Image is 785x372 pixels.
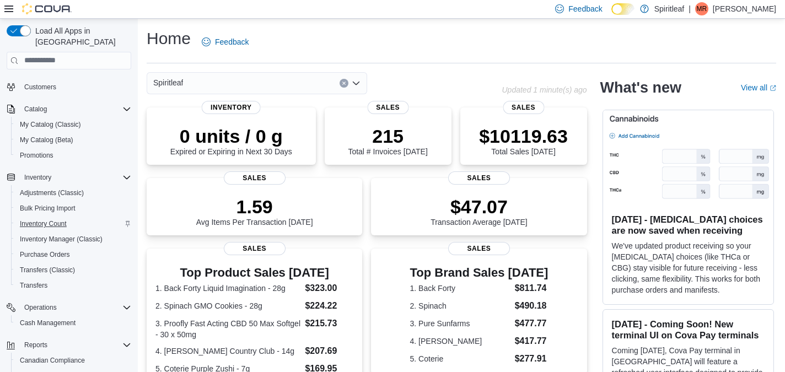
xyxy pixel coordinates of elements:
[15,248,131,261] span: Purchase Orders
[20,338,52,352] button: Reports
[348,125,427,156] div: Total # Invoices [DATE]
[147,28,191,50] h1: Home
[348,125,427,147] p: 215
[305,344,353,358] dd: $207.69
[515,352,549,365] dd: $277.91
[2,79,136,95] button: Customers
[15,202,80,215] a: Bulk Pricing Import
[15,217,71,230] a: Inventory Count
[20,171,131,184] span: Inventory
[340,79,348,88] button: Clear input
[367,101,408,114] span: Sales
[11,201,136,216] button: Bulk Pricing Import
[20,80,131,94] span: Customers
[11,117,136,132] button: My Catalog (Classic)
[410,318,510,329] dt: 3. Pure Sunfarms
[741,83,776,92] a: View allExternal link
[713,2,776,15] p: [PERSON_NAME]
[15,233,107,246] a: Inventory Manager (Classic)
[612,214,765,236] h3: [DATE] - [MEDICAL_DATA] choices are now saved when receiving
[11,148,136,163] button: Promotions
[410,266,549,279] h3: Top Brand Sales [DATE]
[515,335,549,348] dd: $417.77
[11,231,136,247] button: Inventory Manager (Classic)
[20,219,67,228] span: Inventory Count
[15,202,131,215] span: Bulk Pricing Import
[770,85,776,91] svg: External link
[11,262,136,278] button: Transfers (Classic)
[155,300,300,311] dt: 2. Spinach GMO Cookies - 28g
[410,283,510,294] dt: 1. Back Forty
[600,79,681,96] h2: What's new
[305,282,353,295] dd: $323.00
[305,299,353,312] dd: $224.22
[153,76,183,89] span: Spiritleaf
[479,125,568,156] div: Total Sales [DATE]
[479,125,568,147] p: $10119.63
[503,101,544,114] span: Sales
[448,171,510,185] span: Sales
[654,2,684,15] p: Spiritleaf
[431,196,528,227] div: Transaction Average [DATE]
[515,317,549,330] dd: $477.77
[20,103,51,116] button: Catalog
[224,171,286,185] span: Sales
[15,354,89,367] a: Canadian Compliance
[15,186,88,200] a: Adjustments (Classic)
[15,354,131,367] span: Canadian Compliance
[31,25,131,47] span: Load All Apps in [GEOGRAPHIC_DATA]
[2,170,136,185] button: Inventory
[352,79,361,88] button: Open list of options
[20,250,70,259] span: Purchase Orders
[695,2,708,15] div: Melissa R
[20,356,85,365] span: Canadian Compliance
[155,266,353,279] h3: Top Product Sales [DATE]
[11,315,136,331] button: Cash Management
[11,132,136,148] button: My Catalog (Beta)
[15,217,131,230] span: Inventory Count
[155,346,300,357] dt: 4. [PERSON_NAME] Country Club - 14g
[224,242,286,255] span: Sales
[196,196,313,218] p: 1.59
[15,118,85,131] a: My Catalog (Classic)
[15,133,131,147] span: My Catalog (Beta)
[11,278,136,293] button: Transfers
[410,336,510,347] dt: 4. [PERSON_NAME]
[20,266,75,274] span: Transfers (Classic)
[24,341,47,349] span: Reports
[15,149,131,162] span: Promotions
[20,281,47,290] span: Transfers
[15,233,131,246] span: Inventory Manager (Classic)
[15,186,131,200] span: Adjustments (Classic)
[15,316,131,330] span: Cash Management
[410,353,510,364] dt: 5. Coterie
[196,196,313,227] div: Avg Items Per Transaction [DATE]
[611,3,635,15] input: Dark Mode
[15,279,52,292] a: Transfers
[20,136,73,144] span: My Catalog (Beta)
[197,31,253,53] a: Feedback
[20,235,103,244] span: Inventory Manager (Classic)
[305,317,353,330] dd: $215.73
[20,301,131,314] span: Operations
[697,2,707,15] span: MR
[20,301,61,314] button: Operations
[202,101,261,114] span: Inventory
[155,283,300,294] dt: 1. Back Forty Liquid Imagination - 28g
[15,248,74,261] a: Purchase Orders
[515,282,549,295] dd: $811.74
[155,318,300,340] dt: 3. Proofly Fast Acting CBD 50 Max Softgel - 30 x 50mg
[15,133,78,147] a: My Catalog (Beta)
[20,188,84,197] span: Adjustments (Classic)
[24,105,47,114] span: Catalog
[11,216,136,231] button: Inventory Count
[22,3,72,14] img: Cova
[410,300,510,311] dt: 2. Spinach
[20,120,81,129] span: My Catalog (Classic)
[20,338,131,352] span: Reports
[689,2,691,15] p: |
[2,300,136,315] button: Operations
[24,173,51,182] span: Inventory
[170,125,292,147] p: 0 units / 0 g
